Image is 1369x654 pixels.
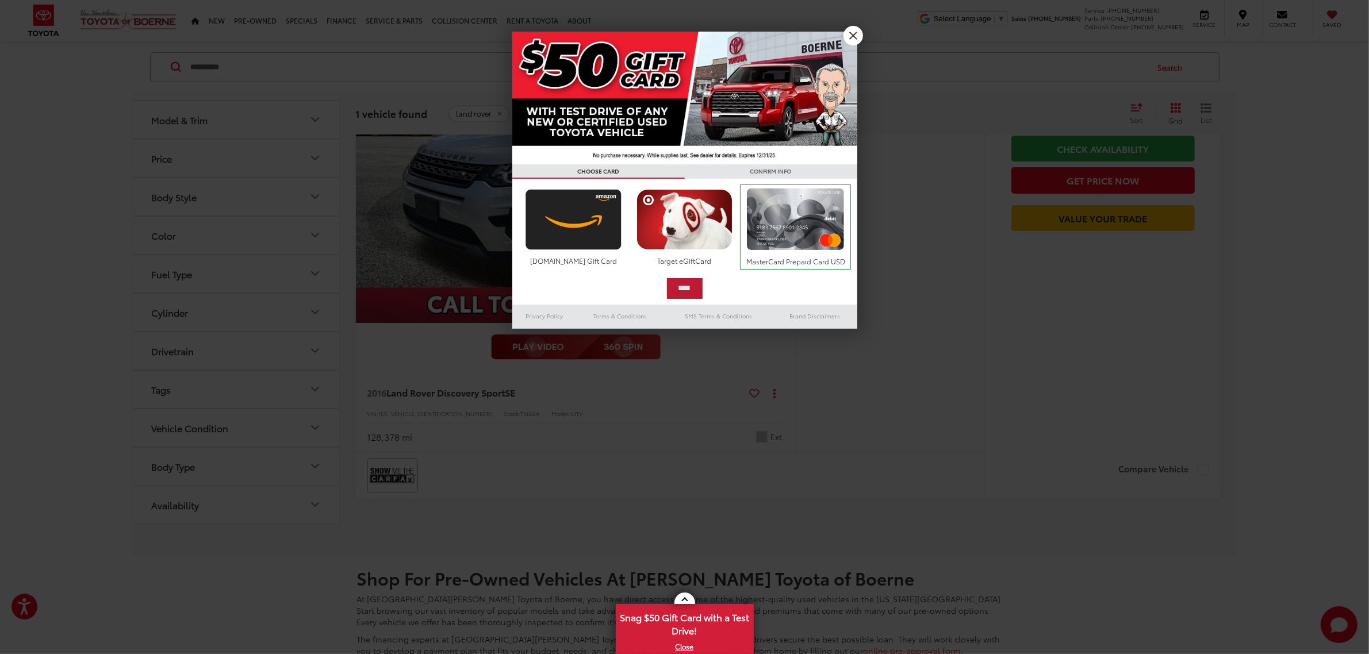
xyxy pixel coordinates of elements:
[743,188,848,251] img: mastercard.png
[523,189,624,250] img: amazoncard.png
[576,309,664,323] a: Terms & Conditions
[685,164,857,179] h3: CONFIRM INFO
[512,164,685,179] h3: CHOOSE CARD
[512,309,577,323] a: Privacy Policy
[512,32,857,164] img: 42635_top_851395.jpg
[634,256,735,266] div: Target eGiftCard
[523,256,624,266] div: [DOMAIN_NAME] Gift Card
[634,189,735,250] img: targetcard.png
[665,309,773,323] a: SMS Terms & Conditions
[743,256,848,266] div: MasterCard Prepaid Card USD
[617,605,753,640] span: Snag $50 Gift Card with a Test Drive!
[773,309,857,323] a: Brand Disclaimers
